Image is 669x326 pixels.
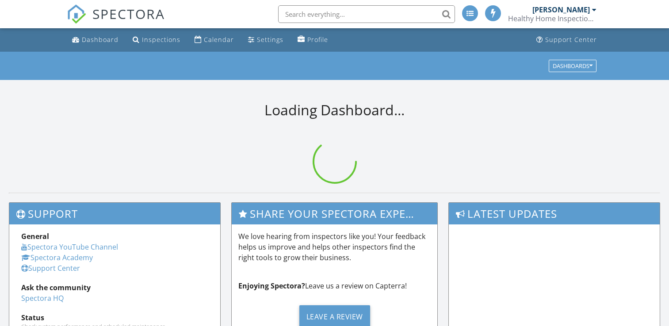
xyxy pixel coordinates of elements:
[553,63,593,69] div: Dashboards
[204,35,234,44] div: Calendar
[278,5,455,23] input: Search everything...
[545,35,597,44] div: Support Center
[294,32,332,48] a: Profile
[9,203,220,224] h3: Support
[257,35,283,44] div: Settings
[232,203,437,224] h3: Share Your Spectora Experience
[21,253,93,262] a: Spectora Academy
[238,281,431,291] p: Leave us a review on Capterra!
[449,203,660,224] h3: Latest Updates
[508,14,596,23] div: Healthy Home Inspections Inc
[238,281,305,291] strong: Enjoying Spectora?
[82,35,119,44] div: Dashboard
[67,4,86,24] img: The Best Home Inspection Software - Spectora
[67,12,165,30] a: SPECTORA
[532,5,590,14] div: [PERSON_NAME]
[245,32,287,48] a: Settings
[307,35,328,44] div: Profile
[191,32,237,48] a: Calendar
[21,293,64,303] a: Spectora HQ
[21,282,208,293] div: Ask the community
[142,35,180,44] div: Inspections
[92,4,165,23] span: SPECTORA
[21,263,80,273] a: Support Center
[129,32,184,48] a: Inspections
[549,60,596,72] button: Dashboards
[238,231,431,263] p: We love hearing from inspectors like you! Your feedback helps us improve and helps other inspecto...
[21,242,118,252] a: Spectora YouTube Channel
[21,231,49,241] strong: General
[69,32,122,48] a: Dashboard
[533,32,600,48] a: Support Center
[21,312,208,323] div: Status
